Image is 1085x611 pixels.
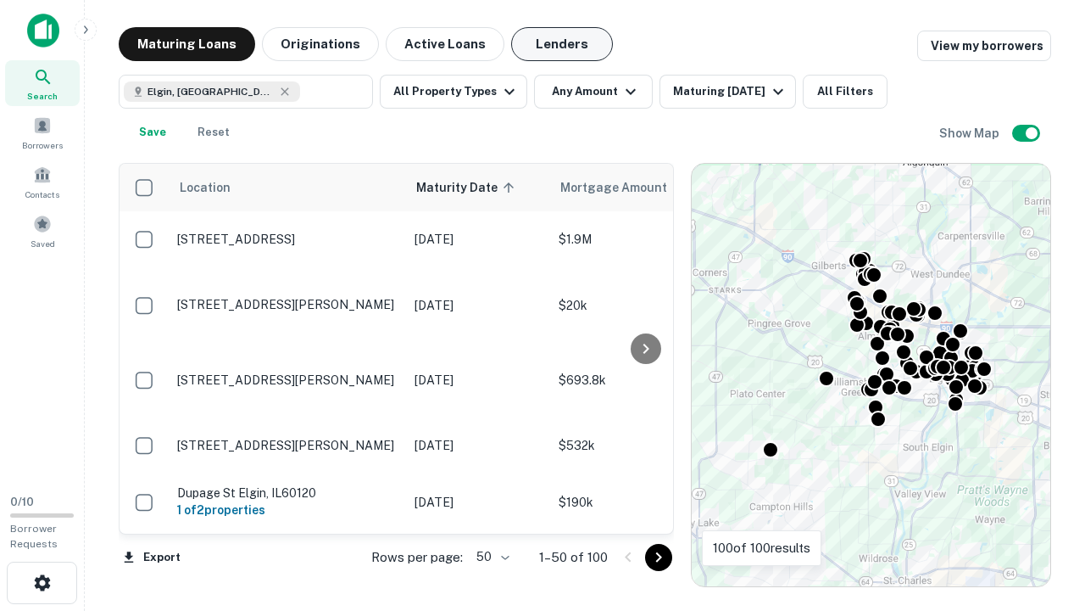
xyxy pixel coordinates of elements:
[559,371,728,390] p: $693.8k
[659,75,796,109] button: Maturing [DATE]
[371,547,463,568] p: Rows per page:
[645,544,672,571] button: Go to next page
[917,31,1051,61] a: View my borrowers
[415,230,542,249] p: [DATE]
[550,164,737,211] th: Mortgage Amount
[559,296,728,315] p: $20k
[673,81,788,102] div: Maturing [DATE]
[262,27,379,61] button: Originations
[559,436,728,455] p: $532k
[1000,475,1085,557] iframe: Chat Widget
[10,523,58,550] span: Borrower Requests
[415,436,542,455] p: [DATE]
[470,545,512,569] div: 50
[5,159,80,205] a: Contacts
[5,60,80,106] a: Search
[406,164,550,211] th: Maturity Date
[177,485,398,501] p: Dupage St Elgin, IL60120
[5,109,80,155] a: Borrowers
[125,115,180,149] button: Save your search to get updates of matches that match your search criteria.
[713,538,810,558] p: 100 of 100 results
[179,177,231,198] span: Location
[177,501,398,519] h6: 1 of 2 properties
[177,373,398,388] p: [STREET_ADDRESS][PERSON_NAME]
[534,75,653,109] button: Any Amount
[5,208,80,254] a: Saved
[939,124,1002,143] h6: Show Map
[186,115,241,149] button: Reset
[31,237,55,250] span: Saved
[539,547,608,568] p: 1–50 of 100
[177,438,398,453] p: [STREET_ADDRESS][PERSON_NAME]
[169,164,406,211] th: Location
[119,27,255,61] button: Maturing Loans
[119,545,185,570] button: Export
[380,75,527,109] button: All Property Types
[386,27,504,61] button: Active Loans
[25,188,59,201] span: Contacts
[415,371,542,390] p: [DATE]
[27,89,58,103] span: Search
[22,138,63,152] span: Borrowers
[10,496,34,508] span: 0 / 10
[803,75,887,109] button: All Filters
[177,297,398,312] p: [STREET_ADDRESS][PERSON_NAME]
[692,164,1050,586] div: 0 0
[415,296,542,315] p: [DATE]
[560,177,689,198] span: Mortgage Amount
[177,232,398,247] p: [STREET_ADDRESS]
[415,493,542,512] p: [DATE]
[416,177,520,198] span: Maturity Date
[147,84,275,99] span: Elgin, [GEOGRAPHIC_DATA], [GEOGRAPHIC_DATA]
[27,14,59,48] img: capitalize-icon.png
[559,230,728,249] p: $1.9M
[511,27,613,61] button: Lenders
[559,493,728,512] p: $190k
